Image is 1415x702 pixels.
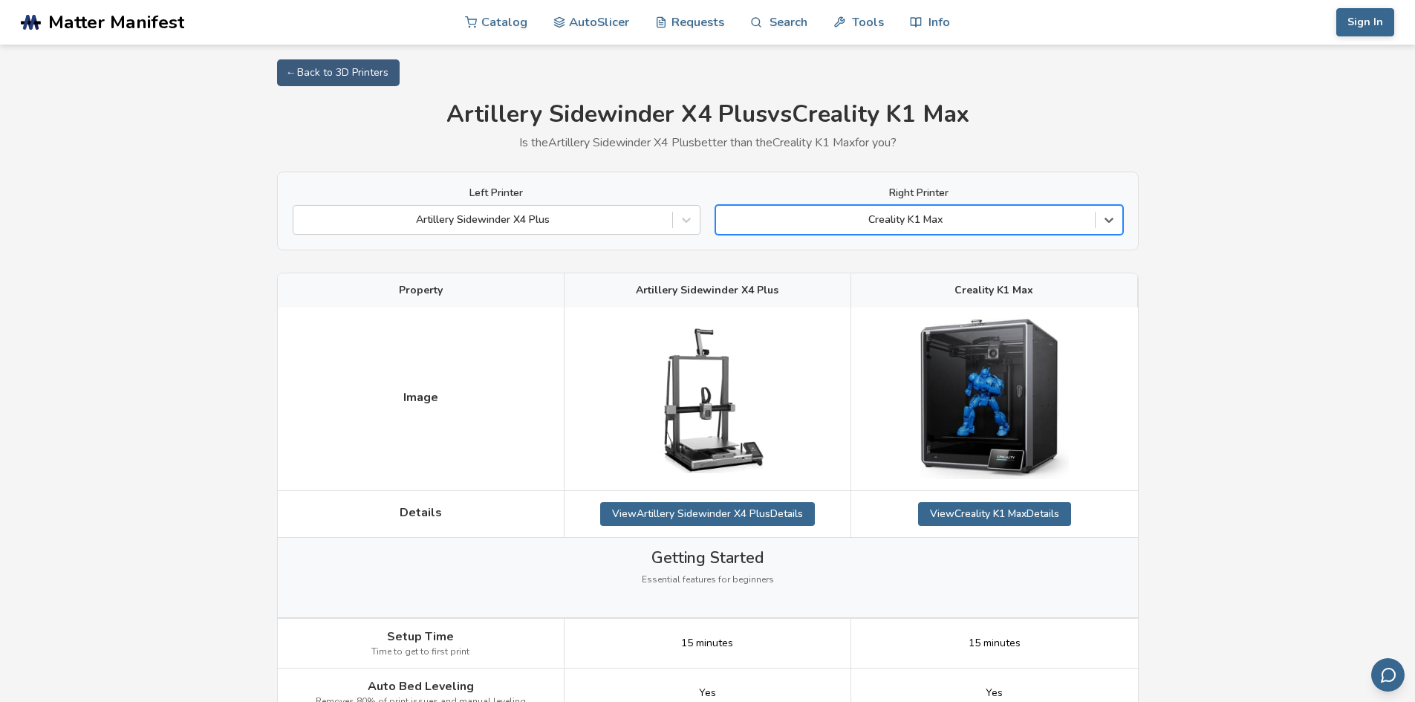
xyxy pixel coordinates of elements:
[636,285,778,296] span: Artillery Sidewinder X4 Plus
[954,285,1033,296] span: Creality K1 Max
[277,59,400,86] a: ← Back to 3D Printers
[651,549,764,567] span: Getting Started
[48,12,184,33] span: Matter Manifest
[715,187,1123,199] label: Right Printer
[400,506,442,519] span: Details
[699,687,716,699] span: Yes
[600,502,815,526] a: ViewArtillery Sidewinder X4 PlusDetails
[1371,658,1405,692] button: Send feedback via email
[920,319,1069,479] img: Creality K1 Max
[387,630,454,643] span: Setup Time
[1336,8,1394,36] button: Sign In
[277,136,1139,149] p: Is the Artillery Sidewinder X4 Plus better than the Creality K1 Max for you?
[633,325,781,473] img: Artillery Sidewinder X4 Plus
[371,647,469,657] span: Time to get to first print
[986,687,1003,699] span: Yes
[277,101,1139,129] h1: Artillery Sidewinder X4 Plus vs Creality K1 Max
[642,575,774,585] span: Essential features for beginners
[399,285,443,296] span: Property
[681,637,733,649] span: 15 minutes
[293,187,700,199] label: Left Printer
[301,214,304,226] input: Artillery Sidewinder X4 Plus
[368,680,474,693] span: Auto Bed Leveling
[969,637,1021,649] span: 15 minutes
[403,391,438,404] span: Image
[918,502,1071,526] a: ViewCreality K1 MaxDetails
